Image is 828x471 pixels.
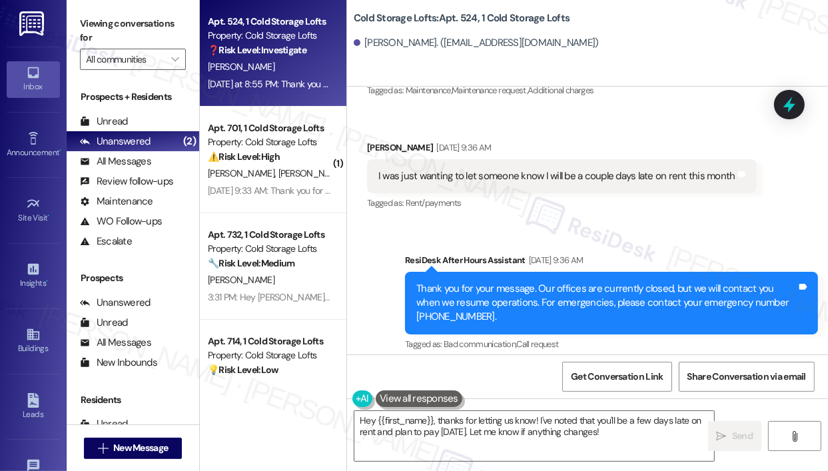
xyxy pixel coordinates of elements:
div: (2) [180,131,199,152]
div: I was just wanting to let someone know I will be a couple days late on rent this month [378,169,735,183]
strong: ❓ Risk Level: Investigate [208,44,306,56]
div: Apt. 732, 1 Cold Storage Lofts [208,228,331,242]
strong: 🔧 Risk Level: Medium [208,257,294,269]
div: Apt. 524, 1 Cold Storage Lofts [208,15,331,29]
div: ResiDesk After Hours Assistant [405,253,818,272]
label: Viewing conversations for [80,13,186,49]
textarea: Hey {{first_name}}, thanks for letting us know! I've noted that you'll be a few days late on rent... [354,411,714,461]
button: Get Conversation Link [562,362,671,392]
a: Leads [7,389,60,425]
input: All communities [86,49,165,70]
a: Insights • [7,258,60,294]
button: New Message [84,438,183,459]
div: Property: Cold Storage Lofts [208,348,331,362]
button: Share Conversation via email [679,362,815,392]
div: WO Follow-ups [80,215,162,229]
i:  [171,54,179,65]
span: Maintenance , [406,85,452,96]
img: ResiDesk Logo [19,11,47,36]
span: Maintenance request , [452,85,528,96]
div: [DATE] 9:36 AM [526,253,584,267]
div: Apt. 701, 1 Cold Storage Lofts [208,121,331,135]
span: Get Conversation Link [571,370,663,384]
b: Cold Storage Lofts: Apt. 524, 1 Cold Storage Lofts [354,11,570,25]
div: Unread [80,316,128,330]
div: Tagged as: [405,334,818,354]
strong: 💡 Risk Level: Low [208,364,278,376]
strong: ⚠️ Risk Level: High [208,151,280,163]
span: • [59,146,61,155]
span: Send [732,429,753,443]
span: Additional charges [528,85,594,96]
div: Unanswered [80,296,151,310]
span: [PERSON_NAME] [208,274,274,286]
div: Unanswered [80,135,151,149]
a: Site Visit • [7,193,60,229]
div: Property: Cold Storage Lofts [208,135,331,149]
a: Buildings [7,323,60,359]
div: Residents [67,393,199,407]
i:  [717,431,727,442]
div: [PERSON_NAME] [367,141,757,159]
span: • [46,276,48,286]
div: Unread [80,417,128,431]
span: Rent/payments [406,197,462,209]
div: Maintenance [80,195,153,209]
div: Unread [80,115,128,129]
div: Prospects + Residents [67,90,199,104]
div: [DATE] 9:36 AM [434,141,492,155]
div: Thank you for your message. Our offices are currently closed, but we will contact you when we res... [416,282,797,324]
div: [PERSON_NAME]. ([EMAIL_ADDRESS][DOMAIN_NAME]) [354,36,599,50]
span: New Message [113,441,168,455]
i:  [789,431,799,442]
span: [PERSON_NAME] [278,167,345,179]
div: All Messages [80,155,151,169]
div: Review follow-ups [80,175,173,189]
span: Call request [516,338,558,350]
div: Property: Cold Storage Lofts [208,242,331,256]
div: Escalate [80,235,132,248]
div: New Inbounds [80,356,157,370]
span: Share Conversation via email [687,370,806,384]
i:  [98,443,108,454]
span: [PERSON_NAME] [208,167,278,179]
div: Tagged as: [367,81,681,100]
div: Tagged as: [367,193,757,213]
div: Apt. 714, 1 Cold Storage Lofts [208,334,331,348]
button: Send [708,421,762,451]
div: 3:31 PM: Hey [PERSON_NAME]! Glad you got your orange sticker! [208,291,456,303]
div: Prospects [67,271,199,285]
span: [PERSON_NAME] [208,61,274,73]
div: Property: Cold Storage Lofts [208,29,331,43]
div: All Messages [80,336,151,350]
span: • [48,211,50,221]
a: Inbox [7,61,60,97]
span: Bad communication , [444,338,516,350]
